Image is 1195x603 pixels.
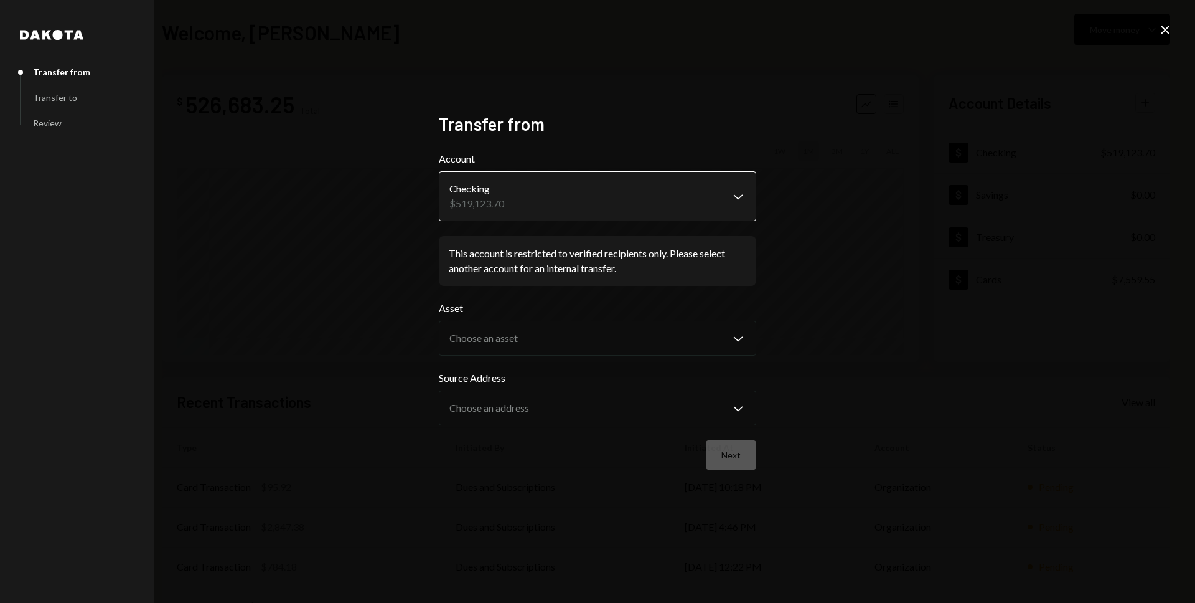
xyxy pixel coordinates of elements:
label: Asset [439,301,756,316]
div: Review [33,118,62,128]
label: Source Address [439,371,756,386]
div: Transfer from [33,67,90,77]
h2: Transfer from [439,112,756,136]
label: Account [439,151,756,166]
div: Transfer to [33,92,77,103]
button: Account [439,171,756,221]
button: Source Address [439,391,756,425]
button: Asset [439,321,756,356]
div: This account is restricted to verified recipients only. Please select another account for an inte... [449,246,746,276]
